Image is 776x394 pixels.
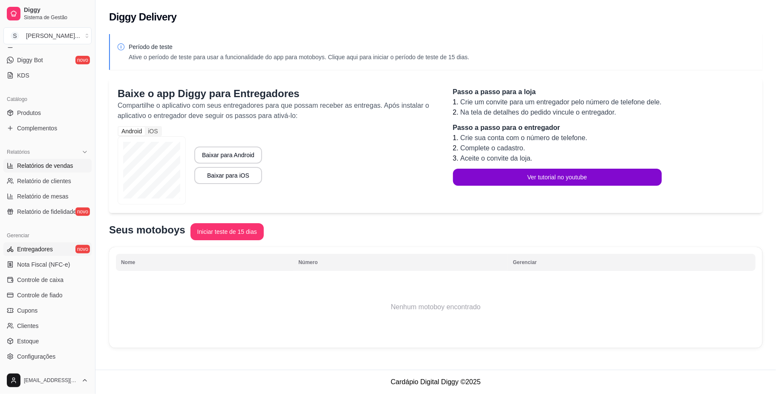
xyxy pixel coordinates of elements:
[194,147,262,164] button: Baixar para Android
[3,69,92,82] a: KDS
[7,149,30,155] span: Relatórios
[453,143,662,153] li: 2.
[17,245,53,253] span: Entregadores
[116,254,293,271] th: Nome
[460,109,616,116] span: Na tela de detalhes do pedido vincule o entregador.
[11,32,19,40] span: S
[3,53,92,67] a: Diggy Botnovo
[194,167,262,184] button: Baixar para iOS
[109,223,185,237] p: Seus motoboys
[3,106,92,120] a: Produtos
[3,334,92,348] a: Estoque
[3,205,92,219] a: Relatório de fidelidadenovo
[3,370,92,391] button: [EMAIL_ADDRESS][DOMAIN_NAME]
[95,370,776,394] footer: Cardápio Digital Diggy © 2025
[17,192,69,201] span: Relatório de mesas
[17,306,38,315] span: Cupons
[17,161,73,170] span: Relatórios de vendas
[453,123,662,133] p: Passo a passo para o entregador
[24,6,88,14] span: Diggy
[460,144,525,152] span: Complete o cadastro.
[453,97,662,107] li: 1.
[109,10,176,24] h2: Diggy Delivery
[129,43,469,51] p: Período de teste
[293,254,508,271] th: Número
[460,98,661,106] span: Crie um convite para um entregador pelo número de telefone dele.
[17,352,55,361] span: Configurações
[3,288,92,302] a: Controle de fiado
[17,260,70,269] span: Nota Fiscal (NFC-e)
[17,124,57,132] span: Complementos
[3,27,92,44] button: Select a team
[118,101,436,121] p: Compartilhe o aplicativo com seus entregadores para que possam receber as entregas. Após instalar...
[3,304,92,317] a: Cupons
[3,190,92,203] a: Relatório de mesas
[3,350,92,363] a: Configurações
[3,273,92,287] a: Controle de caixa
[453,169,662,186] button: Ver tutorial no youtube
[453,153,662,164] li: 3.
[3,229,92,242] div: Gerenciar
[17,109,41,117] span: Produtos
[3,319,92,333] a: Clientes
[3,92,92,106] div: Catálogo
[24,377,78,384] span: [EMAIL_ADDRESS][DOMAIN_NAME]
[3,121,92,135] a: Complementos
[118,127,145,135] div: Android
[3,242,92,256] a: Entregadoresnovo
[453,133,662,143] li: 1.
[26,32,80,40] div: [PERSON_NAME] ...
[508,254,756,271] th: Gerenciar
[145,127,161,135] div: iOS
[116,273,756,341] td: Nenhum motoboy encontrado
[17,71,29,80] span: KDS
[460,155,532,162] span: Aceite o convite da loja.
[17,207,76,216] span: Relatório de fidelidade
[17,337,39,345] span: Estoque
[24,14,88,21] span: Sistema de Gestão
[17,276,63,284] span: Controle de caixa
[453,87,662,97] p: Passo a passo para a loja
[3,174,92,188] a: Relatório de clientes
[3,3,92,24] a: DiggySistema de Gestão
[17,56,43,64] span: Diggy Bot
[129,53,469,61] p: Ative o período de teste para usar a funcionalidade do app para motoboys. Clique aqui para inicia...
[3,159,92,173] a: Relatórios de vendas
[17,177,71,185] span: Relatório de clientes
[460,134,587,141] span: Crie sua conta com o número de telefone.
[17,322,39,330] span: Clientes
[190,223,264,240] button: Iniciar teste de 15 dias
[17,291,63,299] span: Controle de fiado
[3,258,92,271] a: Nota Fiscal (NFC-e)
[118,87,436,101] p: Baixe o app Diggy para Entregadores
[453,107,662,118] li: 2.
